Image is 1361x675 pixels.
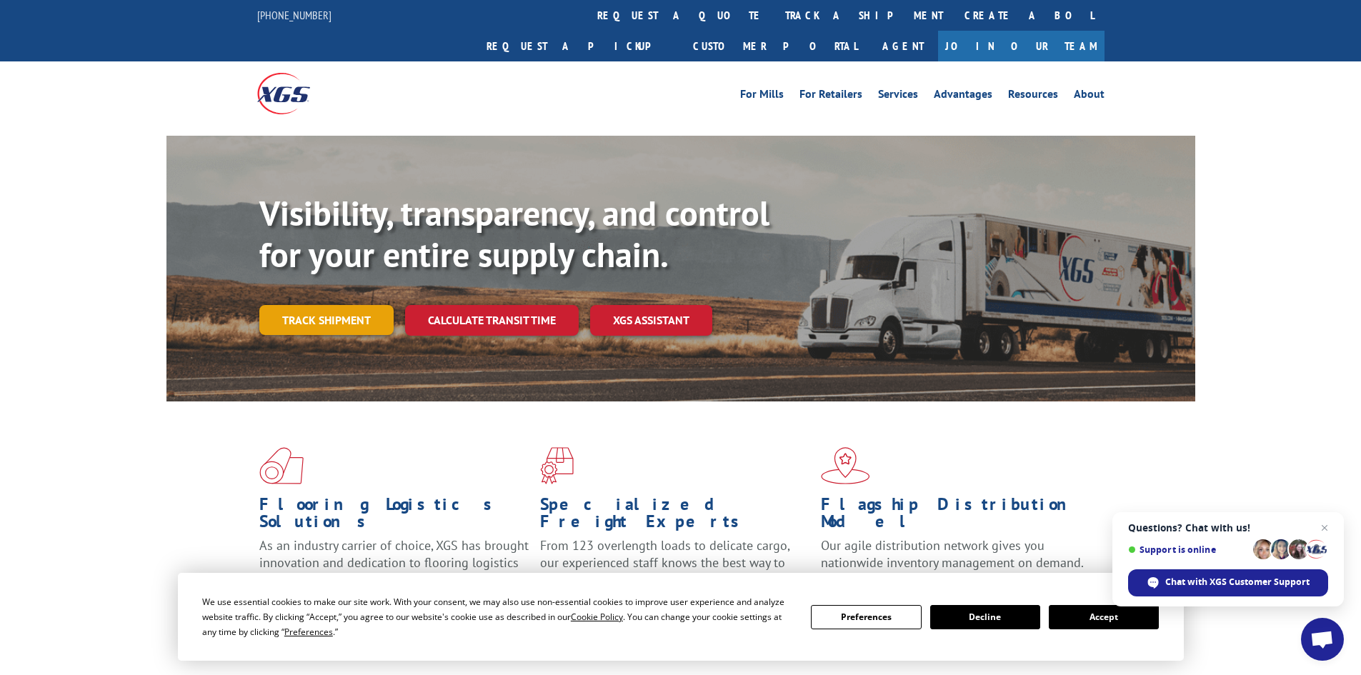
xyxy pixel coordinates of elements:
span: Cookie Policy [571,611,623,623]
div: Open chat [1301,618,1344,661]
div: We use essential cookies to make our site work. With your consent, we may also use non-essential ... [202,594,794,639]
p: From 123 overlength loads to delicate cargo, our experienced staff knows the best way to move you... [540,537,810,601]
a: [PHONE_NUMBER] [257,8,331,22]
div: Cookie Consent Prompt [178,573,1184,661]
span: Preferences [284,626,333,638]
a: Calculate transit time [405,305,579,336]
a: Advantages [934,89,992,104]
button: Preferences [811,605,921,629]
b: Visibility, transparency, and control for your entire supply chain. [259,191,769,276]
img: xgs-icon-focused-on-flooring-red [540,447,574,484]
span: As an industry carrier of choice, XGS has brought innovation and dedication to flooring logistics... [259,537,529,588]
a: For Mills [740,89,784,104]
a: Services [878,89,918,104]
a: About [1074,89,1105,104]
span: Close chat [1316,519,1333,536]
div: Chat with XGS Customer Support [1128,569,1328,596]
a: XGS ASSISTANT [590,305,712,336]
a: Track shipment [259,305,394,335]
a: Request a pickup [476,31,682,61]
a: Agent [868,31,938,61]
a: Resources [1008,89,1058,104]
button: Accept [1049,605,1159,629]
a: Join Our Team [938,31,1105,61]
span: Our agile distribution network gives you nationwide inventory management on demand. [821,537,1084,571]
a: Customer Portal [682,31,868,61]
img: xgs-icon-flagship-distribution-model-red [821,447,870,484]
span: Chat with XGS Customer Support [1165,576,1310,589]
button: Decline [930,605,1040,629]
a: For Retailers [799,89,862,104]
h1: Flooring Logistics Solutions [259,496,529,537]
h1: Flagship Distribution Model [821,496,1091,537]
span: Questions? Chat with us! [1128,522,1328,534]
h1: Specialized Freight Experts [540,496,810,537]
span: Support is online [1128,544,1248,555]
img: xgs-icon-total-supply-chain-intelligence-red [259,447,304,484]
